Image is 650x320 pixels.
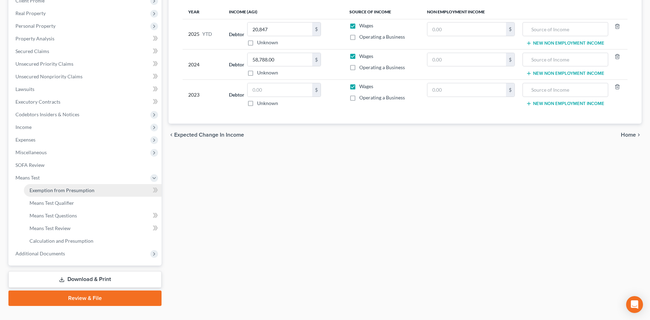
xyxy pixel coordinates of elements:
i: chevron_left [169,132,174,138]
span: Lawsuits [15,86,34,92]
a: Executory Contracts [10,96,162,108]
span: Expenses [15,137,35,143]
a: Download & Print [8,271,162,288]
span: Wages [359,53,373,59]
span: Exemption from Presumption [29,187,94,193]
span: Means Test Qualifier [29,200,74,206]
a: Means Test Questions [24,209,162,222]
span: Real Property [15,10,46,16]
div: 2024 [188,53,218,77]
div: $ [506,53,514,66]
label: Unknown [257,100,278,107]
div: $ [312,83,321,97]
a: Exemption from Presumption [24,184,162,197]
span: Means Test Questions [29,213,77,218]
span: Operating a Business [359,94,405,100]
span: Executory Contracts [15,99,60,105]
input: 0.00 [427,22,506,36]
label: Unknown [257,69,278,76]
a: Review & File [8,290,162,306]
div: 2023 [188,83,218,107]
input: 0.00 [427,83,506,97]
span: YTD [202,31,212,38]
a: Lawsuits [10,83,162,96]
label: Debtor [229,61,244,68]
span: Secured Claims [15,48,49,54]
span: Wages [359,83,373,89]
div: $ [506,83,514,97]
span: Income [15,124,32,130]
span: Expected Change in Income [174,132,244,138]
span: Means Test Review [29,225,71,231]
span: Calculation and Presumption [29,238,93,244]
a: Property Analysis [10,32,162,45]
span: Wages [359,22,373,28]
label: Debtor [229,91,244,98]
div: 2025 [188,22,218,46]
span: Unsecured Nonpriority Claims [15,73,83,79]
span: Codebtors Insiders & Notices [15,111,79,117]
button: New Non Employment Income [526,101,604,106]
span: Personal Property [15,23,55,29]
span: Home [621,132,636,138]
button: Home chevron_right [621,132,642,138]
span: SOFA Review [15,162,45,168]
th: Non Employment Income [421,5,628,19]
input: 0.00 [248,22,312,36]
i: chevron_right [636,132,642,138]
label: Unknown [257,39,278,46]
input: Source of Income [526,53,604,66]
input: Source of Income [526,22,604,36]
span: Miscellaneous [15,149,47,155]
div: $ [312,53,321,66]
a: Means Test Qualifier [24,197,162,209]
input: Source of Income [526,83,604,97]
span: Means Test [15,175,40,181]
div: Open Intercom Messenger [626,296,643,313]
a: Unsecured Priority Claims [10,58,162,70]
span: Operating a Business [359,64,405,70]
a: Unsecured Nonpriority Claims [10,70,162,83]
label: Debtor [229,31,244,38]
a: Secured Claims [10,45,162,58]
th: Year [183,5,223,19]
a: Means Test Review [24,222,162,235]
input: 0.00 [248,83,312,97]
a: SOFA Review [10,159,162,171]
a: Calculation and Presumption [24,235,162,247]
button: New Non Employment Income [526,71,604,76]
th: Income (AGI) [223,5,343,19]
span: Unsecured Priority Claims [15,61,73,67]
th: Source of Income [344,5,421,19]
span: Additional Documents [15,250,65,256]
span: Operating a Business [359,34,405,40]
input: 0.00 [248,53,312,66]
div: $ [312,22,321,36]
button: New Non Employment Income [526,40,604,46]
span: Property Analysis [15,35,54,41]
button: chevron_left Expected Change in Income [169,132,244,138]
input: 0.00 [427,53,506,66]
div: $ [506,22,514,36]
